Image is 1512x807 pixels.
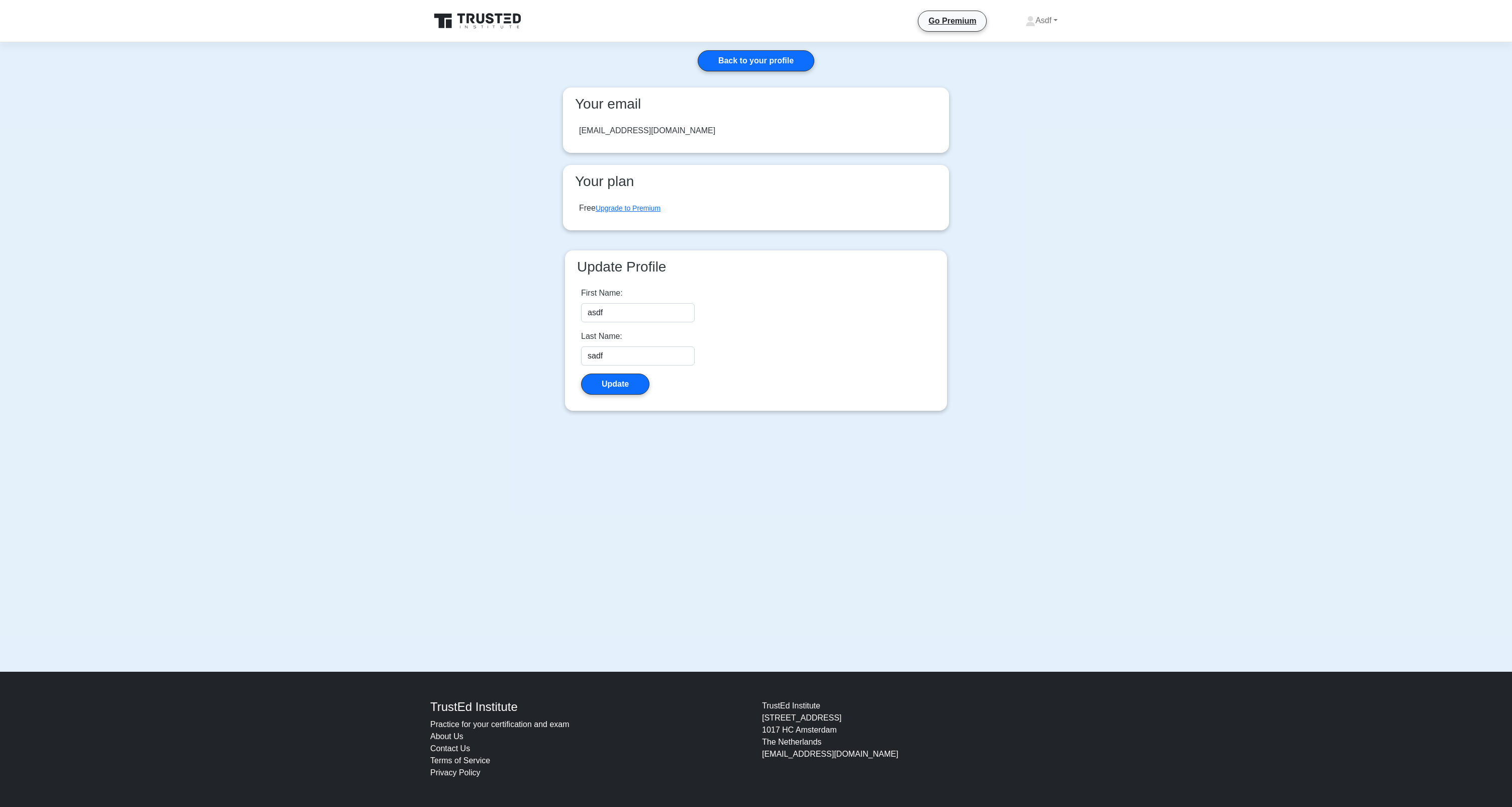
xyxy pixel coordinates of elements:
a: Asdf [1001,11,1082,31]
a: Upgrade to Premium [596,204,660,212]
div: TrustEd Institute [STREET_ADDRESS] 1017 HC Amsterdam The Netherlands [EMAIL_ADDRESS][DOMAIN_NAME] [756,700,1088,779]
div: Free [579,202,660,214]
a: Contact Us [430,744,470,753]
a: Terms of Service [430,756,490,765]
a: Practice for your certification and exam [430,720,570,729]
label: First Name: [581,287,623,299]
div: [EMAIL_ADDRESS][DOMAIN_NAME] [579,125,715,137]
a: Go Premium [922,15,982,27]
h3: Your email [571,96,941,113]
h3: Update Profile [573,258,939,276]
a: Back to your profile [698,50,814,71]
a: Privacy Policy [430,768,481,777]
h4: TrustEd Institute [430,700,750,714]
button: Update [581,374,649,395]
h3: Your plan [571,173,941,190]
a: About Us [430,732,463,741]
label: Last Name: [581,330,622,342]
